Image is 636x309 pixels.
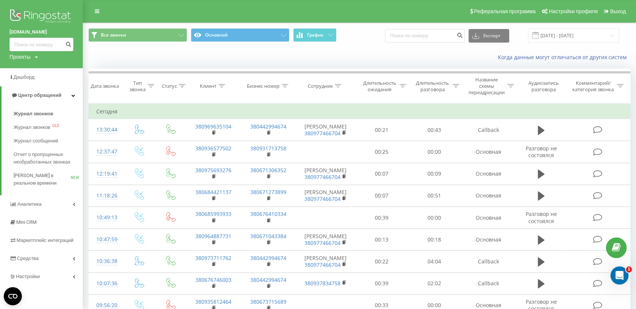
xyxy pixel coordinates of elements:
[250,276,286,283] a: 380442994674
[408,207,461,229] td: 00:00
[525,145,557,159] span: Разговор не состоялся
[14,151,79,166] span: Отчет о пропущенных необработанных звонках
[195,298,231,305] a: 380935812464
[14,137,58,145] span: Журнал сообщений
[355,185,408,207] td: 00:07
[498,54,630,61] a: Когда данные могут отличаться от других систем
[88,28,187,42] button: Все звонки
[250,145,286,152] a: 380931713758
[96,232,115,247] div: 10:47:59
[96,276,115,291] div: 10:07:36
[9,53,30,61] div: Проекты
[296,251,355,272] td: [PERSON_NAME]
[17,255,39,261] span: Средства
[195,210,231,217] a: 380685993933
[195,167,231,174] a: 380975693276
[195,276,231,283] a: 380676746003
[250,298,286,305] a: 380673715689
[195,233,231,240] a: 380964887731
[9,38,73,51] input: Поиск по номеру
[408,163,461,185] td: 00:09
[17,201,41,207] span: Аналитика
[101,32,126,38] span: Все звонки
[296,185,355,207] td: [PERSON_NAME]
[96,167,115,181] div: 12:19:41
[96,210,115,225] div: 10:49:13
[468,76,505,96] div: Название схемы переадресации
[461,207,516,229] td: Основная
[474,8,536,14] span: Реферальная программа
[250,167,286,174] a: 380671306352
[355,251,408,272] td: 00:22
[89,104,630,119] td: Сегодня
[296,229,355,251] td: [PERSON_NAME]
[461,141,516,163] td: Основная
[14,110,53,118] span: Журнал звонков
[14,172,71,187] span: [PERSON_NAME] в реальном времени
[250,210,286,217] a: 380676410334
[469,29,509,43] button: Экспорт
[304,280,341,287] a: 380937834758
[293,28,336,42] button: График
[461,272,516,294] td: Callback
[195,254,231,262] a: 380973711762
[307,32,324,38] span: График
[461,185,516,207] td: Основная
[304,130,341,137] a: 380977466704
[129,80,146,93] div: Тип звонка
[191,28,289,42] button: Основной
[250,254,286,262] a: 380442994674
[525,210,557,224] span: Разговор не состоялся
[14,148,83,169] a: Отчет о пропущенных необработанных звонках
[14,169,83,190] a: [PERSON_NAME] в реальном времениNEW
[195,188,231,196] a: 380684421137
[461,229,516,251] td: Основная
[461,163,516,185] td: Основная
[355,119,408,141] td: 00:21
[408,272,461,294] td: 02:02
[362,80,398,93] div: Длительность ожидания
[304,195,341,202] a: 380977466704
[2,86,83,104] a: Центр обращений
[461,251,516,272] td: Callback
[18,92,61,98] span: Центр обращений
[523,80,565,93] div: Аудиозапись разговора
[200,83,216,89] div: Клиент
[355,229,408,251] td: 00:13
[307,83,333,89] div: Сотрудник
[9,8,73,26] img: Ringostat logo
[14,107,83,121] a: Журнал звонков
[296,163,355,185] td: [PERSON_NAME]
[304,173,341,181] a: 380977466704
[14,121,83,134] a: Журнал звонковOLD
[304,239,341,246] a: 380977466704
[195,123,231,130] a: 380969635104
[250,188,286,196] a: 380671273899
[9,28,73,36] a: [DOMAIN_NAME]
[14,134,83,148] a: Журнал сообщений
[571,80,615,93] div: Комментарий/категория звонка
[408,185,461,207] td: 00:51
[385,29,465,43] input: Поиск по номеру
[355,163,408,185] td: 00:07
[610,266,628,285] iframe: Intercom live chat
[96,122,115,137] div: 13:30:44
[162,83,177,89] div: Статус
[96,188,115,203] div: 11:18:26
[296,119,355,141] td: [PERSON_NAME]
[610,8,626,14] span: Выход
[415,80,450,93] div: Длительность разговора
[408,141,461,163] td: 00:00
[355,272,408,294] td: 00:39
[408,119,461,141] td: 00:43
[626,266,632,272] span: 1
[355,141,408,163] td: 00:25
[408,229,461,251] td: 00:18
[91,83,119,89] div: Дата звонка
[250,233,286,240] a: 380671043384
[247,83,280,89] div: Бизнес номер
[250,123,286,130] a: 380442994674
[14,74,35,80] span: Дашборд
[96,254,115,269] div: 10:36:38
[355,207,408,229] td: 00:39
